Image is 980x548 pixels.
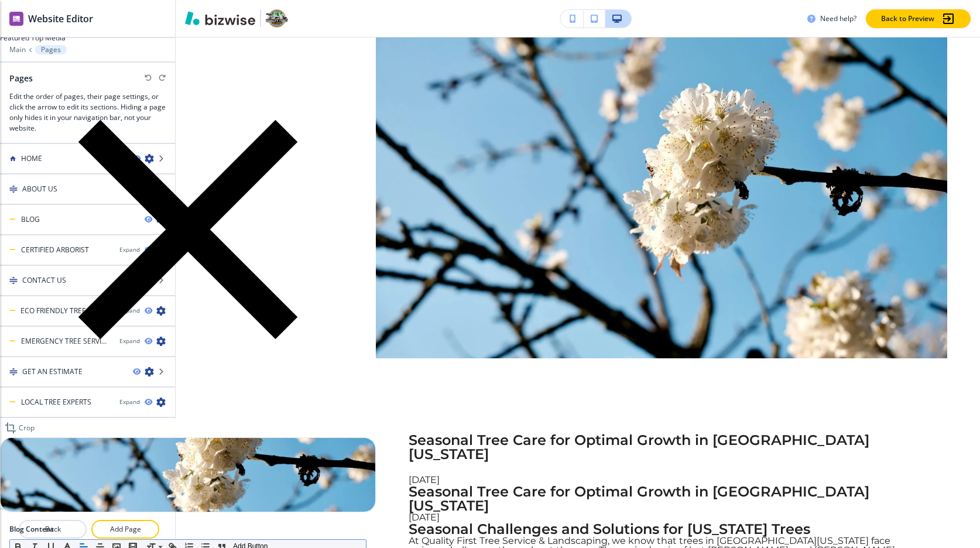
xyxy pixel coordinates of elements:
img: Your Logo [266,9,288,28]
h1: Seasonal Tree Care for Optimal Growth in [GEOGRAPHIC_DATA][US_STATE] [409,485,914,513]
p: Back to Preview [881,13,934,24]
h2: Seasonal Challenges and Solutions for [US_STATE] Trees [409,522,914,536]
h3: Need help? [820,13,856,24]
button: Back to Preview [866,9,971,28]
span: [DATE] [409,474,440,485]
h1: Seasonal Tree Care for Optimal Growth in [GEOGRAPHIC_DATA][US_STATE] [409,433,914,461]
h2: Blog Content [9,524,54,535]
h2: Website Editor [28,12,93,26]
img: Bizwise Logo [185,11,255,25]
img: editor icon [9,12,23,26]
p: Crop [19,423,35,433]
p: [DATE] [409,513,914,522]
img: cfef78a2ba4e6437281ed9b691c55157.webp [376,37,947,358]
